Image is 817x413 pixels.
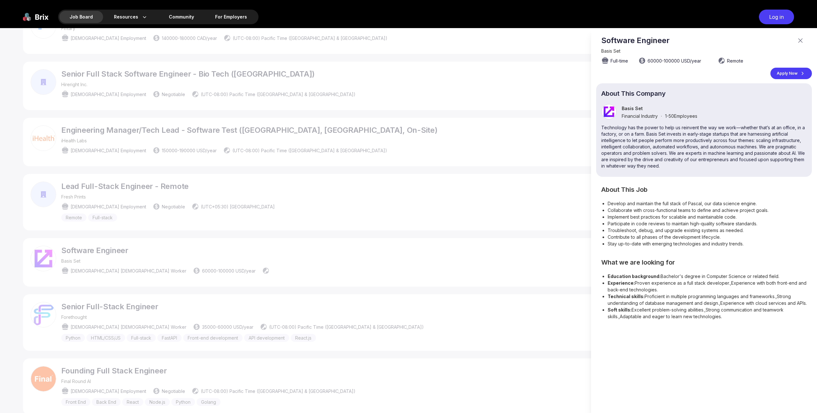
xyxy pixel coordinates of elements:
strong: Technical skills: [608,294,645,299]
a: Apply Now [770,68,812,79]
p: Basis Set [622,106,697,111]
div: Log in [759,10,794,24]
p: Software Engineer [601,36,793,45]
span: Full-time [611,57,628,64]
h2: About This Job [601,187,807,192]
li: Proficient in multiple programming languages and frameworks.,Strong understanding of database man... [608,293,807,306]
span: Basis Set [601,48,620,54]
p: About This Company [601,91,807,96]
li: Collaborate with cross-functional teams to define and achieve project goals. [608,207,807,214]
strong: Experience: [608,280,635,286]
span: 1-50 Employees [665,113,697,119]
span: Remote [727,57,743,64]
li: Excellent problem-solving abilities.,Strong communication and teamwork skills.,Adaptable and eage... [608,306,807,320]
li: Bachelor's degree in Computer Science or related field. [608,273,807,280]
li: Participate in code reviews to maintain high-quality software standards. [608,220,807,227]
div: Job Board [59,11,103,23]
div: Resources [104,11,158,23]
a: For Employers [205,11,257,23]
li: Stay up-to-date with emerging technologies and industry trends. [608,240,807,247]
li: Proven experience as a full stack developer.,Experience with both front-end and back-end technolo... [608,280,807,293]
li: Develop and maintain the full stack of Pascal, our data science engine. [608,200,807,207]
a: Community [159,11,204,23]
li: Implement best practices for scalable and maintainable code. [608,214,807,220]
span: Financial Industry [622,113,658,119]
h2: What we are looking for [601,260,807,265]
span: · [661,113,662,119]
a: Log in [756,10,794,24]
strong: Education background: [608,274,661,279]
span: 60000 - 100000 USD /year [648,57,701,64]
strong: Soft skills: [608,307,632,312]
li: Contribute to all phases of the development lifecycle. [608,234,807,240]
li: Troubleshoot, debug, and upgrade existing systems as needed. [608,227,807,234]
p: Technology has the power to help us reinvent the way we work—whether that’s at an office, in a fa... [601,124,807,169]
